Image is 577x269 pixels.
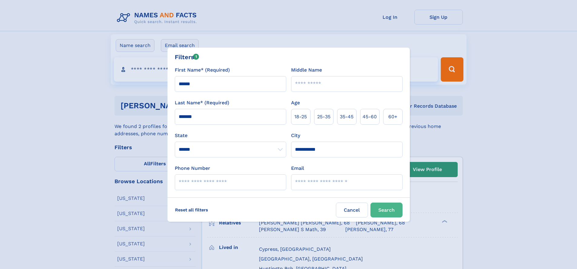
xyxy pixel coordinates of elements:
label: Middle Name [291,66,322,74]
button: Search [370,203,403,217]
label: State [175,132,286,139]
label: City [291,132,300,139]
div: Filters [175,52,199,62]
label: First Name* (Required) [175,66,230,74]
span: 60+ [388,113,397,120]
label: Age [291,99,300,106]
span: 45‑60 [363,113,377,120]
label: Email [291,165,304,172]
span: 18‑25 [294,113,307,120]
label: Last Name* (Required) [175,99,229,106]
label: Phone Number [175,165,210,172]
span: 25‑35 [317,113,330,120]
label: Cancel [336,203,368,217]
span: 35‑45 [340,113,353,120]
label: Reset all filters [171,203,212,217]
